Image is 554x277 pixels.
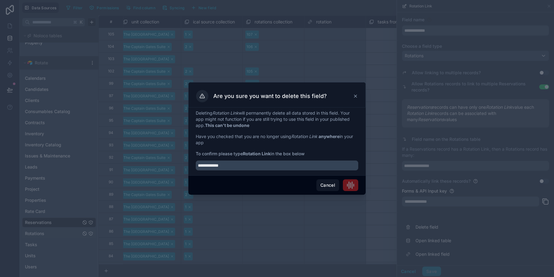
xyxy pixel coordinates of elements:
h3: Are you sure you want to delete this field? [213,92,327,100]
p: Deleting will permanently delete all data stored in this field. Your app might not function if yo... [196,110,358,128]
strong: This can't be undone [205,123,249,128]
em: Rotation Link [212,110,239,116]
span: To confirm please type in the box below [196,151,358,157]
strong: anywhere [319,134,339,139]
strong: Rotation Link [243,151,271,156]
p: Have you checked that you are no longer using in your app [196,133,358,146]
button: Cancel [316,179,339,191]
em: Rotation Link [291,134,317,139]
